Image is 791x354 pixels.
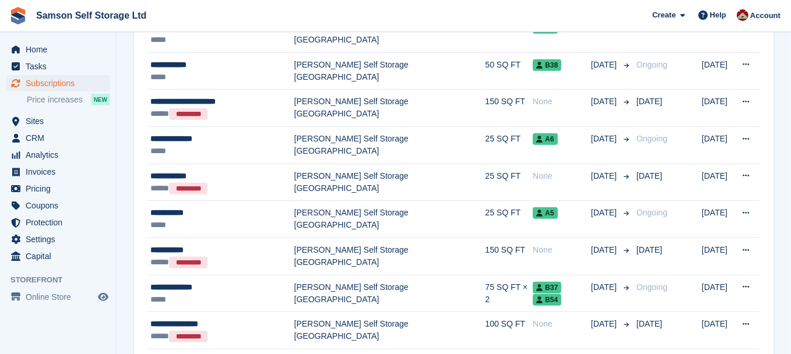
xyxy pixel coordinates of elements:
[6,180,110,197] a: menu
[637,60,667,69] span: Ongoing
[591,318,619,330] span: [DATE]
[96,290,110,304] a: Preview store
[637,319,662,328] span: [DATE]
[637,134,667,143] span: Ongoing
[294,238,486,275] td: [PERSON_NAME] Self Storage [GEOGRAPHIC_DATA]
[591,244,619,256] span: [DATE]
[91,94,110,105] div: NEW
[737,9,748,21] img: Ian
[485,52,533,90] td: 50 SQ FT
[6,164,110,180] a: menu
[26,41,96,58] span: Home
[6,147,110,163] a: menu
[294,275,486,312] td: [PERSON_NAME] Self Storage [GEOGRAPHIC_DATA]
[6,113,110,129] a: menu
[6,248,110,264] a: menu
[637,282,667,292] span: Ongoing
[294,90,486,127] td: [PERSON_NAME] Self Storage [GEOGRAPHIC_DATA]
[702,201,735,238] td: [DATE]
[294,127,486,164] td: [PERSON_NAME] Self Storage [GEOGRAPHIC_DATA]
[485,127,533,164] td: 25 SQ FT
[702,127,735,164] td: [DATE]
[591,59,619,71] span: [DATE]
[710,9,726,21] span: Help
[485,16,533,53] td: 150 SQ FT
[533,170,591,182] div: None
[533,95,591,108] div: None
[10,274,116,286] span: Storefront
[637,171,662,180] span: [DATE]
[591,95,619,108] span: [DATE]
[6,41,110,58] a: menu
[702,52,735,90] td: [DATE]
[485,238,533,275] td: 150 SQ FT
[591,170,619,182] span: [DATE]
[31,6,151,25] a: Samson Self Storage Ltd
[26,289,96,305] span: Online Store
[702,90,735,127] td: [DATE]
[533,244,591,256] div: None
[533,133,557,145] span: A6
[702,16,735,53] td: [DATE]
[637,97,662,106] span: [DATE]
[591,207,619,219] span: [DATE]
[702,238,735,275] td: [DATE]
[6,197,110,214] a: menu
[26,58,96,75] span: Tasks
[533,282,561,293] span: B37
[26,197,96,214] span: Coupons
[652,9,676,21] span: Create
[26,231,96,247] span: Settings
[294,52,486,90] td: [PERSON_NAME] Self Storage [GEOGRAPHIC_DATA]
[26,75,96,91] span: Subscriptions
[26,147,96,163] span: Analytics
[637,245,662,254] span: [DATE]
[485,164,533,201] td: 25 SQ FT
[6,130,110,146] a: menu
[6,214,110,231] a: menu
[294,201,486,238] td: [PERSON_NAME] Self Storage [GEOGRAPHIC_DATA]
[485,90,533,127] td: 150 SQ FT
[702,275,735,312] td: [DATE]
[6,75,110,91] a: menu
[591,281,619,293] span: [DATE]
[591,133,619,145] span: [DATE]
[6,231,110,247] a: menu
[702,164,735,201] td: [DATE]
[294,312,486,349] td: [PERSON_NAME] Self Storage [GEOGRAPHIC_DATA]
[27,93,110,106] a: Price increases NEW
[750,10,781,22] span: Account
[6,58,110,75] a: menu
[485,201,533,238] td: 25 SQ FT
[26,214,96,231] span: Protection
[26,248,96,264] span: Capital
[26,164,96,180] span: Invoices
[6,289,110,305] a: menu
[533,59,561,71] span: B38
[27,94,83,105] span: Price increases
[294,16,486,53] td: [PERSON_NAME] Self Storage [GEOGRAPHIC_DATA]
[533,318,591,330] div: None
[533,207,557,219] span: A5
[26,180,96,197] span: Pricing
[485,312,533,349] td: 100 SQ FT
[702,312,735,349] td: [DATE]
[26,130,96,146] span: CRM
[637,208,667,217] span: Ongoing
[9,7,27,24] img: stora-icon-8386f47178a22dfd0bd8f6a31ec36ba5ce8667c1dd55bd0f319d3a0aa187defe.svg
[485,275,533,312] td: 75 SQ FT × 2
[294,164,486,201] td: [PERSON_NAME] Self Storage [GEOGRAPHIC_DATA]
[26,113,96,129] span: Sites
[533,294,561,306] span: B54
